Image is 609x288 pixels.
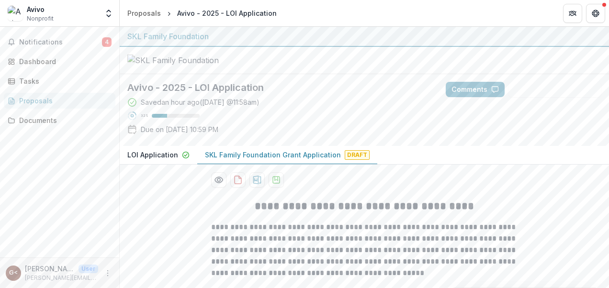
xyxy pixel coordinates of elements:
img: SKL Family Foundation [127,55,223,66]
span: Notifications [19,38,102,46]
button: Get Help [586,4,605,23]
button: Preview 90441895-09bd-4dfd-a3de-c2505e659007-1.pdf [211,172,226,188]
p: Due on [DATE] 10:59 PM [141,124,218,134]
button: download-proposal [269,172,284,188]
h2: Avivo - 2025 - LOI Application [127,82,430,93]
div: Proposals [127,8,161,18]
a: Tasks [4,73,115,89]
span: Nonprofit [27,14,54,23]
a: Proposals [4,93,115,109]
nav: breadcrumb [124,6,281,20]
button: Answer Suggestions [508,82,601,97]
div: Dashboard [19,56,108,66]
div: SKL Family Foundation [127,31,601,42]
button: Open entity switcher [102,4,115,23]
div: Saved an hour ago ( [DATE] @ 11:58am ) [141,97,259,107]
button: Comments [446,82,505,97]
a: Proposals [124,6,165,20]
button: download-proposal [230,172,246,188]
div: Tasks [19,76,108,86]
div: Documents [19,115,108,125]
button: Partners [563,4,582,23]
button: download-proposal [249,172,265,188]
p: SKL Family Foundation Grant Application [205,150,341,160]
p: [PERSON_NAME][EMAIL_ADDRESS][PERSON_NAME][DOMAIN_NAME] [25,274,98,282]
div: Avivo - 2025 - LOI Application [177,8,277,18]
span: Draft [345,150,370,160]
a: Dashboard [4,54,115,69]
button: Notifications4 [4,34,115,50]
p: [PERSON_NAME] <[PERSON_NAME][EMAIL_ADDRESS][PERSON_NAME][DOMAIN_NAME]> [25,264,75,274]
p: User [79,265,98,273]
p: 32 % [141,112,148,119]
div: Avivo [27,4,54,14]
p: LOI Application [127,150,178,160]
img: Avivo [8,6,23,21]
div: Gregg Bell <gregg.bell@avivomn.org> [9,270,18,276]
div: Proposals [19,96,108,106]
a: Documents [4,112,115,128]
span: 4 [102,37,112,47]
button: More [102,267,113,279]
